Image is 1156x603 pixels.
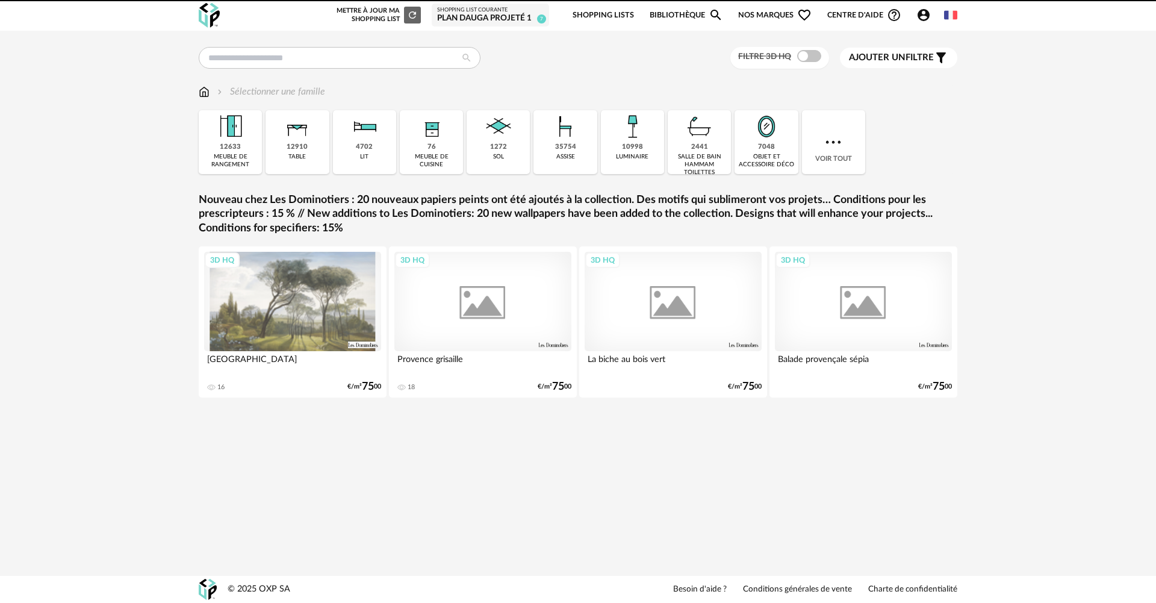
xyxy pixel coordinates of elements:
a: 3D HQ La biche au bois vert €/m²7500 [579,246,767,398]
div: luminaire [616,153,648,161]
a: 3D HQ Provence grisaille 18 €/m²7500 [389,246,577,398]
div: assise [556,153,575,161]
img: Meuble%20de%20rangement.png [214,110,247,143]
img: fr [944,8,957,22]
div: 2441 [691,143,708,152]
span: Filter icon [934,51,948,65]
a: Conditions générales de vente [743,584,852,595]
img: Rangement.png [415,110,448,143]
img: Sol.png [482,110,515,143]
a: 3D HQ [GEOGRAPHIC_DATA] 16 €/m²7500 [199,246,387,398]
a: Shopping List courante PLAN Dauga projeté 1 7 [437,7,544,24]
span: Heart Outline icon [797,8,812,22]
img: more.7b13dc1.svg [822,131,844,153]
div: 18 [408,383,415,392]
div: Voir tout [802,110,865,174]
div: [GEOGRAPHIC_DATA] [204,351,381,375]
div: €/m² 00 [728,383,762,391]
span: Nos marques [738,1,812,30]
div: 12633 [220,143,241,152]
span: Filtre 3D HQ [738,52,791,61]
img: Literie.png [348,110,381,143]
div: table [288,153,306,161]
div: 4702 [356,143,373,152]
span: 75 [933,383,945,391]
img: OXP [199,579,217,600]
div: 1272 [490,143,507,152]
img: Salle%20de%20bain.png [683,110,716,143]
div: 76 [427,143,436,152]
div: 35754 [555,143,576,152]
div: 3D HQ [585,252,620,268]
img: svg+xml;base64,PHN2ZyB3aWR0aD0iMTYiIGhlaWdodD0iMTciIHZpZXdCb3g9IjAgMCAxNiAxNyIgZmlsbD0ibm9uZSIgeG... [199,85,210,99]
a: 3D HQ Balade provençale sépia €/m²7500 [769,246,957,398]
a: Charte de confidentialité [868,584,957,595]
span: 75 [552,383,564,391]
div: meuble de cuisine [403,153,459,169]
div: La biche au bois vert [585,351,762,375]
span: filtre [849,52,934,64]
div: 3D HQ [775,252,810,268]
div: Shopping List courante [437,7,544,14]
img: svg+xml;base64,PHN2ZyB3aWR0aD0iMTYiIGhlaWdodD0iMTYiIHZpZXdCb3g9IjAgMCAxNiAxNiIgZmlsbD0ibm9uZSIgeG... [215,85,225,99]
div: 10998 [622,143,643,152]
div: meuble de rangement [202,153,258,169]
div: 3D HQ [205,252,240,268]
div: salle de bain hammam toilettes [671,153,727,177]
div: Mettre à jour ma Shopping List [334,7,421,23]
span: Help Circle Outline icon [887,8,901,22]
div: 16 [217,383,225,392]
div: objet et accessoire déco [738,153,794,169]
img: Assise.png [549,110,582,143]
div: © 2025 OXP SA [228,584,290,595]
div: €/m² 00 [918,383,952,391]
div: 3D HQ [395,252,430,268]
div: €/m² 00 [538,383,571,391]
a: Nouveau chez Les Dominotiers : 20 nouveaux papiers peints ont été ajoutés à la collection. Des mo... [199,193,957,236]
span: 7 [537,14,546,23]
span: Centre d'aideHelp Circle Outline icon [827,8,901,22]
div: Sélectionner une famille [215,85,325,99]
span: Magnify icon [709,8,723,22]
img: Table.png [281,110,314,143]
img: Miroir.png [750,110,783,143]
span: Account Circle icon [916,8,936,22]
span: Ajouter un [849,53,906,62]
div: €/m² 00 [347,383,381,391]
div: PLAN Dauga projeté 1 [437,13,544,24]
div: Provence grisaille [394,351,571,375]
a: Besoin d'aide ? [673,584,727,595]
div: sol [493,153,504,161]
div: Balade provençale sépia [775,351,952,375]
div: 7048 [758,143,775,152]
a: BibliothèqueMagnify icon [650,1,723,30]
span: 75 [362,383,374,391]
span: 75 [742,383,754,391]
img: OXP [199,3,220,28]
a: Shopping Lists [573,1,634,30]
div: lit [360,153,368,161]
button: Ajouter unfiltre Filter icon [840,48,957,68]
span: Refresh icon [407,11,418,18]
div: 12910 [287,143,308,152]
img: Luminaire.png [616,110,648,143]
span: Account Circle icon [916,8,931,22]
